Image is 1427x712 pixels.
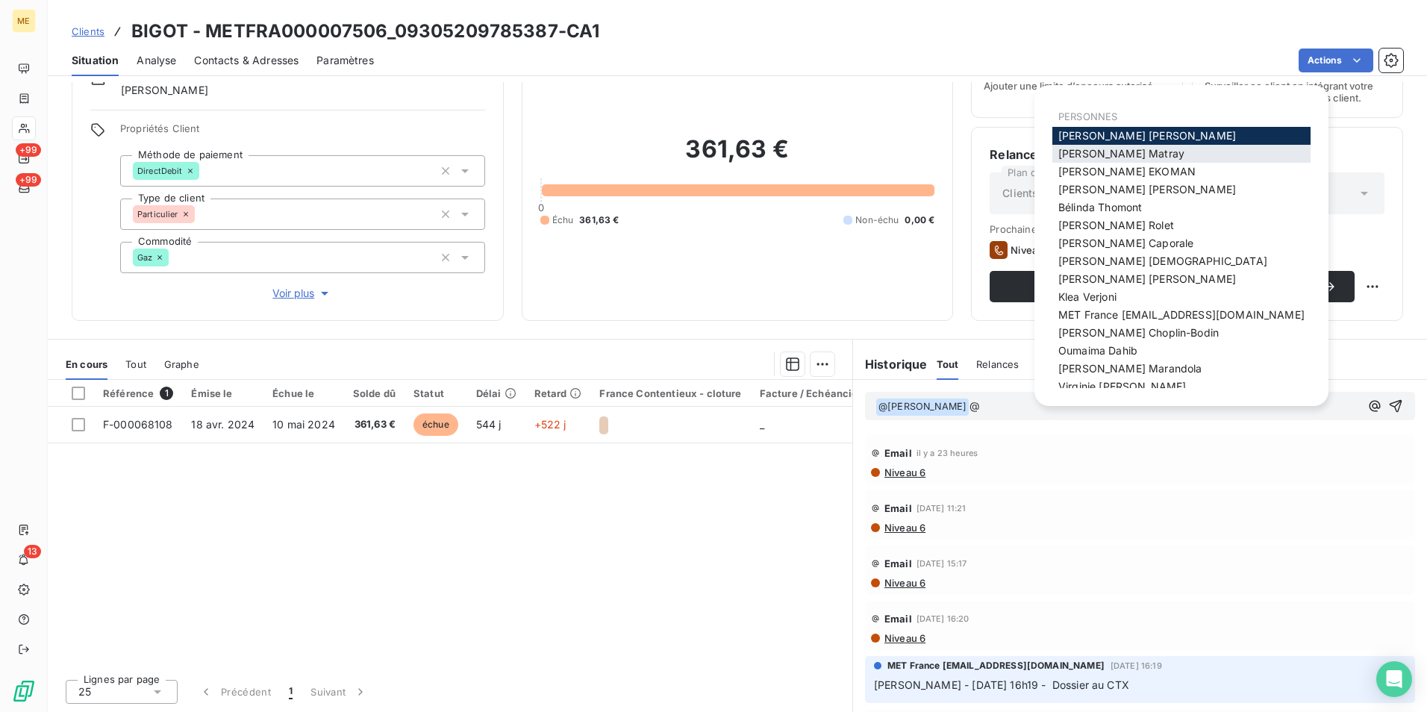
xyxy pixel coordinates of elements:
[853,355,928,373] h6: Historique
[12,9,36,33] div: ME
[137,210,178,219] span: Particulier
[937,358,959,370] span: Tout
[534,418,566,431] span: +522 j
[164,358,199,370] span: Graphe
[137,166,183,175] span: DirectDebit
[538,202,544,213] span: 0
[887,659,1105,672] span: MET France [EMAIL_ADDRESS][DOMAIN_NAME]
[16,173,41,187] span: +99
[137,253,152,262] span: Gaz
[476,418,502,431] span: 544 j
[1058,362,1202,375] span: [PERSON_NAME] Marandola
[353,417,396,432] span: 361,63 €
[552,213,574,227] span: Échu
[884,502,912,514] span: Email
[1058,129,1236,142] span: [PERSON_NAME] [PERSON_NAME]
[1111,661,1162,670] span: [DATE] 16:19
[1008,281,1322,293] span: Voir
[191,387,255,399] div: Émise le
[855,213,899,227] span: Non-échu
[72,25,104,37] span: Clients
[984,80,1153,92] span: Ajouter une limite d’encours autorisé
[289,684,293,699] span: 1
[1058,110,1117,122] span: PERSONNES
[760,418,764,431] span: _
[1058,326,1219,339] span: [PERSON_NAME] Choplin-Bodin
[990,271,1355,302] button: Voir
[1058,308,1305,321] span: MET France [EMAIL_ADDRESS][DOMAIN_NAME]
[883,466,925,478] span: Niveau 6
[1058,201,1142,213] span: Bélinda Thomont
[760,387,862,399] div: Facture / Echéancier
[12,679,36,703] img: Logo LeanPay
[199,164,211,178] input: Ajouter une valeur
[905,213,934,227] span: 0,00 €
[1011,244,1051,256] span: Niveau 7
[534,387,582,399] div: Retard
[1376,661,1412,697] div: Open Intercom Messenger
[1299,49,1373,72] button: Actions
[884,558,912,569] span: Email
[169,251,181,264] input: Ajouter une valeur
[272,418,335,431] span: 10 mai 2024
[353,387,396,399] div: Solde dû
[272,286,332,301] span: Voir plus
[103,418,173,431] span: F-000068108
[599,387,741,399] div: France Contentieux - cloture
[1058,237,1193,249] span: [PERSON_NAME] Caporale
[917,614,969,623] span: [DATE] 16:20
[883,632,925,644] span: Niveau 6
[874,678,1129,691] span: [PERSON_NAME] - [DATE] 16h19 - Dossier au CTX
[160,387,173,400] span: 1
[990,223,1384,235] span: Prochaine relance prévue
[302,676,377,708] button: Suivant
[883,577,925,589] span: Niveau 6
[190,676,280,708] button: Précédent
[66,358,107,370] span: En cours
[72,53,119,68] span: Situation
[976,358,1019,370] span: Relances
[191,418,255,431] span: 18 avr. 2024
[1058,254,1267,267] span: [PERSON_NAME] [DEMOGRAPHIC_DATA]
[316,53,374,68] span: Paramètres
[24,545,41,558] span: 13
[1058,183,1236,196] span: [PERSON_NAME] [PERSON_NAME]
[137,53,176,68] span: Analyse
[120,285,485,302] button: Voir plus
[72,24,104,39] a: Clients
[413,413,458,436] span: échue
[78,684,91,699] span: 25
[540,134,935,179] h2: 361,63 €
[194,53,299,68] span: Contacts & Adresses
[16,143,41,157] span: +99
[876,399,969,416] span: @ [PERSON_NAME]
[883,522,925,534] span: Niveau 6
[476,387,516,399] div: Délai
[413,387,458,399] div: Statut
[917,449,978,458] span: il y a 23 heures
[272,387,335,399] div: Échue le
[1002,186,1120,201] span: Clients en Prélèvement
[131,18,599,45] h3: BIGOT - METFRA000007506_09305209785387-CA1
[195,207,207,221] input: Ajouter une valeur
[917,559,967,568] span: [DATE] 15:17
[917,504,967,513] span: [DATE] 11:21
[579,213,619,227] span: 361,63 €
[969,399,980,412] span: @
[1058,165,1196,178] span: [PERSON_NAME] EKOMAN
[280,676,302,708] button: 1
[884,613,912,625] span: Email
[1058,272,1236,285] span: [PERSON_NAME] [PERSON_NAME]
[990,146,1384,163] h6: Relance
[1058,344,1137,357] span: Oumaima Dahib
[884,447,912,459] span: Email
[1058,290,1117,303] span: Klea Verjoni
[1058,147,1184,160] span: [PERSON_NAME] Matray
[103,387,173,400] div: Référence
[121,83,208,98] span: [PERSON_NAME]
[120,122,485,143] span: Propriétés Client
[125,358,146,370] span: Tout
[1058,219,1174,231] span: [PERSON_NAME] Rolet
[1058,380,1186,393] span: Virginie [PERSON_NAME]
